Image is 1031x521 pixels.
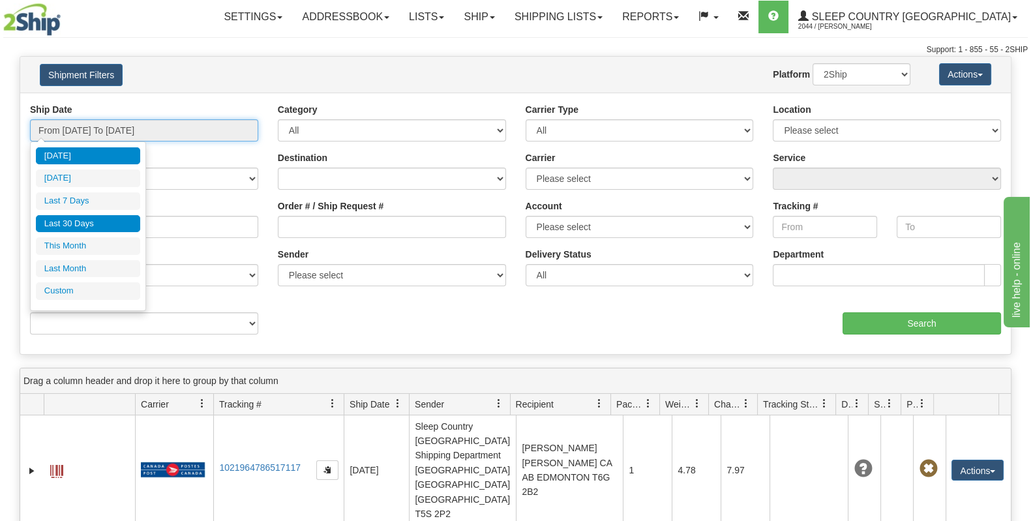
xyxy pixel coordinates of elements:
span: 2044 / [PERSON_NAME] [798,20,896,33]
a: Label [50,459,63,480]
a: Ship Date filter column settings [387,393,409,415]
span: Delivery Status [841,398,852,411]
a: Reports [612,1,689,33]
li: Custom [36,282,140,300]
a: Ship [454,1,504,33]
label: Category [278,103,318,116]
label: Account [526,200,562,213]
span: Pickup Not Assigned [919,460,937,478]
input: To [897,216,1001,238]
a: Addressbook [292,1,399,33]
span: Tracking # [219,398,261,411]
img: 20 - Canada Post [141,462,205,478]
a: Carrier filter column settings [191,393,213,415]
div: live help - online [10,8,121,23]
label: Sender [278,248,308,261]
span: Ship Date [350,398,389,411]
li: [DATE] [36,170,140,187]
label: Destination [278,151,327,164]
span: Packages [616,398,644,411]
span: Carrier [141,398,169,411]
label: Ship Date [30,103,72,116]
label: Tracking # [773,200,818,213]
li: Last Month [36,260,140,278]
li: Last 7 Days [36,192,140,210]
button: Actions [951,460,1004,481]
a: Delivery Status filter column settings [846,393,868,415]
input: Search [843,312,1001,335]
iframe: chat widget [1001,194,1030,327]
a: Tracking Status filter column settings [813,393,835,415]
li: This Month [36,237,140,255]
a: Sender filter column settings [488,393,510,415]
a: Charge filter column settings [735,393,757,415]
label: Delivery Status [526,248,591,261]
span: Pickup Status [906,398,918,411]
span: Unknown [854,460,872,478]
a: 1021964786517117 [219,462,301,473]
label: Carrier [526,151,556,164]
span: Charge [714,398,741,411]
a: Sleep Country [GEOGRAPHIC_DATA] 2044 / [PERSON_NAME] [788,1,1027,33]
a: Recipient filter column settings [588,393,610,415]
label: Platform [773,68,810,81]
button: Copy to clipboard [316,460,338,480]
label: Service [773,151,805,164]
button: Shipment Filters [40,64,123,86]
label: Department [773,248,824,261]
div: Support: 1 - 855 - 55 - 2SHIP [3,44,1028,55]
div: grid grouping header [20,368,1011,394]
label: Order # / Ship Request # [278,200,384,213]
img: logo2044.jpg [3,3,61,36]
a: Shipping lists [505,1,612,33]
li: Last 30 Days [36,215,140,233]
span: Shipment Issues [874,398,885,411]
span: Sender [415,398,444,411]
a: Weight filter column settings [686,393,708,415]
a: Tracking # filter column settings [321,393,344,415]
a: Pickup Status filter column settings [911,393,933,415]
li: [DATE] [36,147,140,165]
span: Tracking Status [763,398,820,411]
a: Packages filter column settings [637,393,659,415]
input: From [773,216,877,238]
a: Settings [214,1,292,33]
a: Lists [399,1,454,33]
label: Carrier Type [526,103,578,116]
a: Shipment Issues filter column settings [878,393,901,415]
button: Actions [939,63,991,85]
label: Location [773,103,811,116]
span: Recipient [516,398,554,411]
span: Sleep Country [GEOGRAPHIC_DATA] [809,11,1011,22]
a: Expand [25,464,38,477]
span: Weight [665,398,693,411]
